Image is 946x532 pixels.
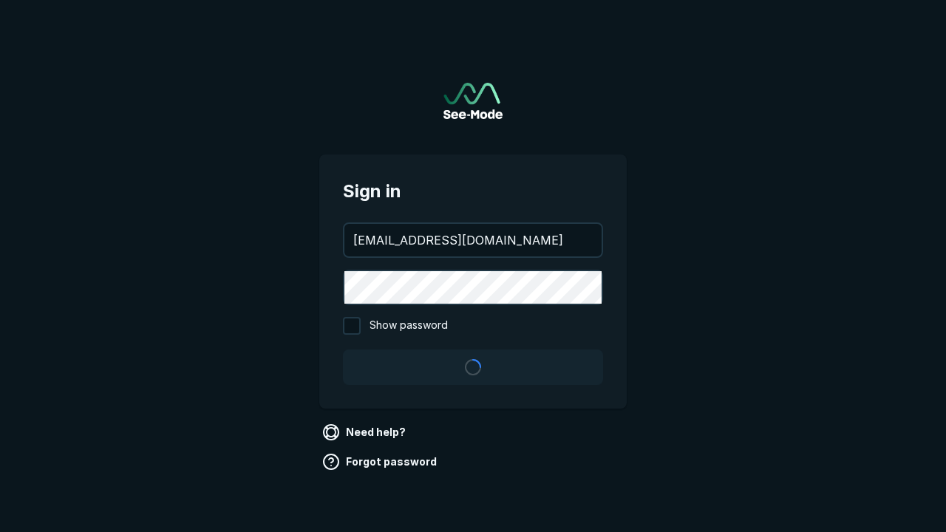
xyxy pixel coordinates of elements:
span: Show password [370,317,448,335]
a: Go to sign in [443,83,503,119]
input: your@email.com [344,224,602,256]
img: See-Mode Logo [443,83,503,119]
a: Forgot password [319,450,443,474]
span: Sign in [343,178,603,205]
a: Need help? [319,420,412,444]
